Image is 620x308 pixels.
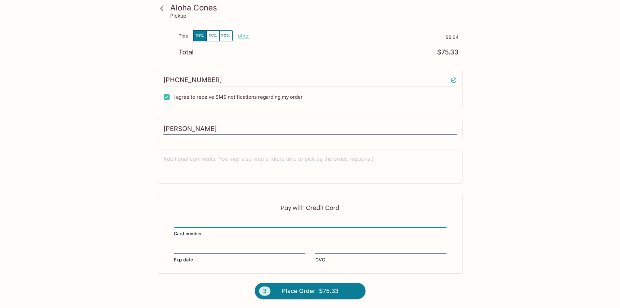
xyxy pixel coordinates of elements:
[174,230,202,237] span: Card number
[255,283,365,299] button: 3Place Order |$75.33
[170,3,461,13] h3: Aloha Cones
[174,257,193,263] span: Exp date
[174,245,305,253] iframe: Secure expiration date input frame
[206,30,219,41] button: 15%
[315,257,325,263] span: CVC
[282,286,338,296] span: Place Order | $75.33
[259,286,270,296] span: 3
[163,123,457,135] input: Enter first and last name
[179,33,188,38] p: Tips
[170,13,186,19] p: Pickup
[219,30,232,41] button: 20%
[437,49,459,55] p: $75.33
[250,35,459,40] p: $6.04
[173,94,303,100] span: I agree to receive SMS notifications regarding my order
[174,219,447,227] iframe: Secure card number input frame
[174,205,447,211] p: Pay with Credit Card
[163,74,457,86] input: Enter phone number
[193,30,206,41] button: 10%
[179,49,194,55] p: Total
[238,33,250,39] button: other
[315,245,447,253] iframe: Secure CVC input frame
